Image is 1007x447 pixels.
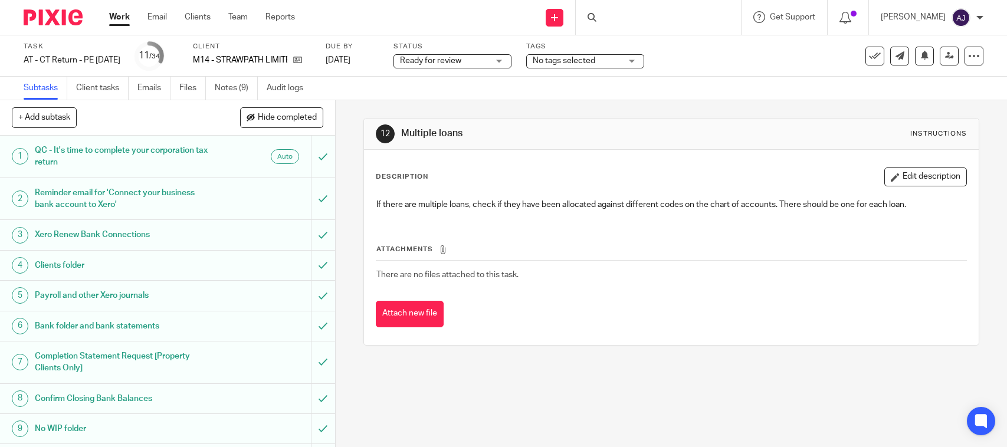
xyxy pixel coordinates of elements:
span: No tags selected [533,57,595,65]
img: svg%3E [952,8,970,27]
h1: Bank folder and bank statements [35,317,211,335]
span: Ready for review [400,57,461,65]
div: Instructions [910,129,967,139]
a: Audit logs [267,77,312,100]
div: AT - CT Return - PE [DATE] [24,54,120,66]
p: M14 - STRAWPATH LIMITED [193,54,287,66]
h1: Xero Renew Bank Connections [35,226,211,244]
div: 5 [12,287,28,304]
a: Files [179,77,206,100]
a: Team [228,11,248,23]
a: Client tasks [76,77,129,100]
span: [DATE] [326,56,350,64]
div: 8 [12,390,28,407]
a: Reports [265,11,295,23]
h1: QC - It's time to complete your corporation tax return [35,142,211,172]
p: Description [376,172,428,182]
div: 2 [12,190,28,207]
div: 1 [12,148,28,165]
h1: Completion Statement Request [Property Clients Only] [35,347,211,377]
label: Tags [526,42,644,51]
div: 12 [376,124,395,143]
img: Pixie [24,9,83,25]
h1: Confirm Closing Bank Balances [35,390,211,407]
p: [PERSON_NAME] [881,11,946,23]
div: 7 [12,354,28,370]
small: /34 [149,53,160,60]
label: Due by [326,42,379,51]
span: Hide completed [258,113,317,123]
div: 11 [139,49,160,63]
div: Auto [271,149,299,164]
a: Work [109,11,130,23]
p: If there are multiple loans, check if they have been allocated against different codes on the cha... [376,199,966,211]
label: Status [393,42,511,51]
button: Edit description [884,167,967,186]
a: Emails [137,77,170,100]
h1: No WIP folder [35,420,211,438]
div: AT - CT Return - PE 31-01-2025 [24,54,120,66]
h1: Multiple loans [401,127,697,140]
h1: Payroll and other Xero journals [35,287,211,304]
a: Notes (9) [215,77,258,100]
button: Attach new file [376,301,444,327]
button: Hide completed [240,107,323,127]
span: Attachments [376,246,433,252]
h1: Clients folder [35,257,211,274]
button: + Add subtask [12,107,77,127]
span: There are no files attached to this task. [376,271,519,279]
div: 3 [12,227,28,244]
a: Email [147,11,167,23]
span: Get Support [770,13,815,21]
h1: Reminder email for 'Connect your business bank account to Xero' [35,184,211,214]
a: Clients [185,11,211,23]
label: Task [24,42,120,51]
div: 9 [12,420,28,437]
label: Client [193,42,311,51]
a: Subtasks [24,77,67,100]
div: 6 [12,318,28,334]
div: 4 [12,257,28,274]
